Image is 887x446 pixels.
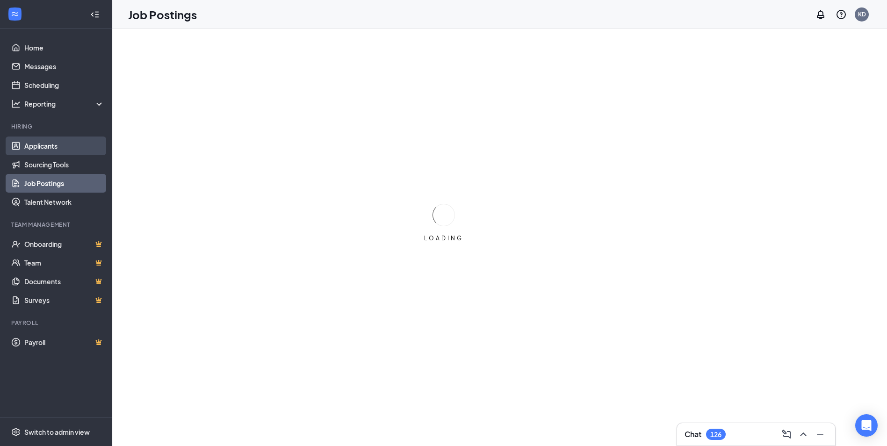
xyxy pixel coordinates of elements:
div: 126 [710,431,721,439]
a: TeamCrown [24,253,104,272]
svg: Settings [11,427,21,437]
a: Messages [24,57,104,76]
div: Open Intercom Messenger [855,414,878,437]
a: Scheduling [24,76,104,94]
a: OnboardingCrown [24,235,104,253]
svg: Collapse [90,10,100,19]
svg: QuestionInfo [836,9,847,20]
div: Payroll [11,319,102,327]
svg: ComposeMessage [781,429,792,440]
svg: WorkstreamLogo [10,9,20,19]
h1: Job Postings [128,7,197,22]
a: DocumentsCrown [24,272,104,291]
button: ChevronUp [796,427,811,442]
svg: Minimize [815,429,826,440]
div: Reporting [24,99,105,108]
svg: Notifications [815,9,826,20]
div: KD [858,10,866,18]
a: Home [24,38,104,57]
svg: ChevronUp [798,429,809,440]
a: PayrollCrown [24,333,104,352]
a: Job Postings [24,174,104,193]
a: SurveysCrown [24,291,104,309]
div: Switch to admin view [24,427,90,437]
h3: Chat [685,429,701,439]
button: Minimize [813,427,828,442]
div: Hiring [11,122,102,130]
a: Sourcing Tools [24,155,104,174]
button: ComposeMessage [779,427,794,442]
a: Talent Network [24,193,104,211]
div: LOADING [420,234,467,242]
div: Team Management [11,221,102,229]
a: Applicants [24,137,104,155]
svg: Analysis [11,99,21,108]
